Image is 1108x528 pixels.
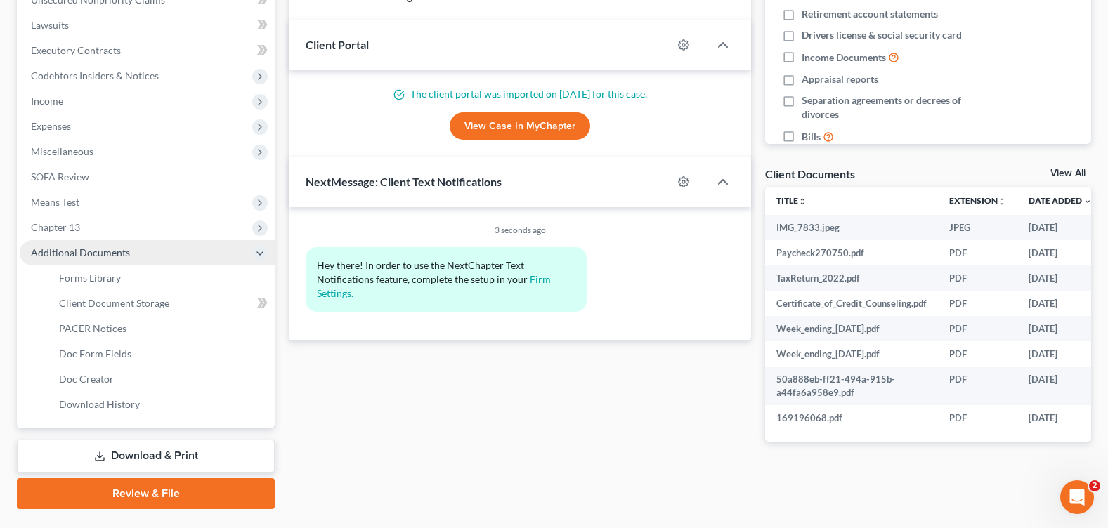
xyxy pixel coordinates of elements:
[1089,480,1100,491] span: 2
[765,291,938,316] td: Certificate_of_Credit_Counseling.pdf
[998,197,1006,206] i: unfold_more
[765,215,938,240] td: IMG_7833.jpeg
[306,175,502,188] span: NextMessage: Client Text Notifications
[48,265,275,291] a: Forms Library
[802,72,878,86] span: Appraisal reports
[1017,405,1103,430] td: [DATE]
[949,195,1006,206] a: Extensionunfold_more
[802,93,998,121] span: Separation agreements or decrees of divorces
[1017,367,1103,405] td: [DATE]
[1060,480,1094,514] iframe: Intercom live chat
[765,166,855,181] div: Client Documents
[938,291,1017,316] td: PDF
[59,348,131,359] span: Doc Form Fields
[48,291,275,316] a: Client Document Storage
[317,273,553,299] a: Firm Settings.
[31,221,80,233] span: Chapter 13
[1017,265,1103,291] td: [DATE]
[1017,291,1103,316] td: [DATE]
[306,224,734,236] div: 3 seconds ago
[765,316,938,341] td: Week_ending_[DATE].pdf
[31,171,89,183] span: SOFA Review
[306,38,369,51] span: Client Portal
[20,164,275,190] a: SOFA Review
[48,341,275,367] a: Doc Form Fields
[938,240,1017,265] td: PDF
[1017,341,1103,367] td: [DATE]
[31,70,159,81] span: Codebtors Insiders & Notices
[17,478,275,509] a: Review & File
[802,7,938,21] span: Retirement account statements
[802,51,886,65] span: Income Documents
[31,145,93,157] span: Miscellaneous
[765,265,938,291] td: TaxReturn_2022.pdf
[798,197,807,206] i: unfold_more
[1029,195,1092,206] a: Date Added expand_more
[1017,316,1103,341] td: [DATE]
[938,341,1017,367] td: PDF
[31,246,130,258] span: Additional Documents
[450,112,590,140] a: View Case in MyChapter
[48,367,275,392] a: Doc Creator
[20,13,275,38] a: Lawsuits
[48,316,275,341] a: PACER Notices
[802,130,821,144] span: Bills
[31,196,79,208] span: Means Test
[59,272,121,284] span: Forms Library
[938,367,1017,405] td: PDF
[938,316,1017,341] td: PDF
[938,215,1017,240] td: JPEG
[1017,240,1103,265] td: [DATE]
[31,95,63,107] span: Income
[765,341,938,367] td: Week_ending_[DATE].pdf
[48,392,275,417] a: Download History
[317,259,528,285] span: Hey there! In order to use the NextChapter Text Notifications feature, complete the setup in your
[31,44,121,56] span: Executory Contracts
[802,28,962,42] span: Drivers license & social security card
[31,120,71,132] span: Expenses
[765,405,938,430] td: 169196068.pdf
[59,398,140,410] span: Download History
[20,38,275,63] a: Executory Contracts
[765,367,938,405] td: 50a888eb-ff21-494a-915b-a44fa6a958e9.pdf
[1017,215,1103,240] td: [DATE]
[938,405,1017,430] td: PDF
[765,240,938,265] td: Paycheck270750.pdf
[776,195,807,206] a: Titleunfold_more
[31,19,69,31] span: Lawsuits
[59,373,114,385] span: Doc Creator
[59,297,169,309] span: Client Document Storage
[59,322,126,334] span: PACER Notices
[17,440,275,473] a: Download & Print
[306,87,734,101] p: The client portal was imported on [DATE] for this case.
[938,265,1017,291] td: PDF
[1050,169,1086,178] a: View All
[1083,197,1092,206] i: expand_more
